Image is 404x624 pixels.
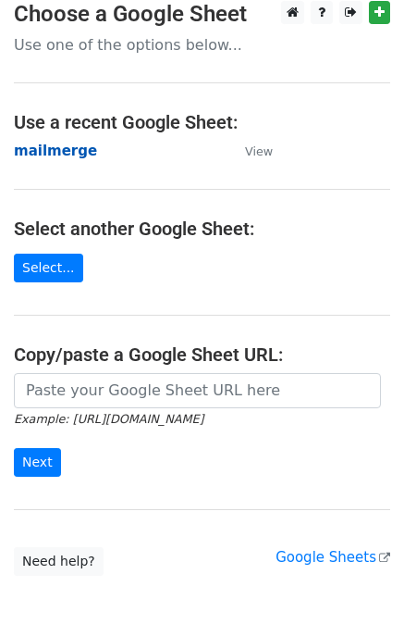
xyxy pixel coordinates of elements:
[14,254,83,282] a: Select...
[14,448,61,477] input: Next
[275,549,390,566] a: Google Sheets
[312,535,404,624] iframe: Chat Widget
[14,1,390,28] h3: Choose a Google Sheet
[245,144,273,158] small: View
[14,143,97,159] a: mailmerge
[14,343,390,366] h4: Copy/paste a Google Sheet URL:
[226,143,273,159] a: View
[14,412,203,426] small: Example: [URL][DOMAIN_NAME]
[14,35,390,55] p: Use one of the options below...
[14,373,381,408] input: Paste your Google Sheet URL here
[14,111,390,133] h4: Use a recent Google Sheet:
[14,547,104,576] a: Need help?
[14,218,390,240] h4: Select another Google Sheet:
